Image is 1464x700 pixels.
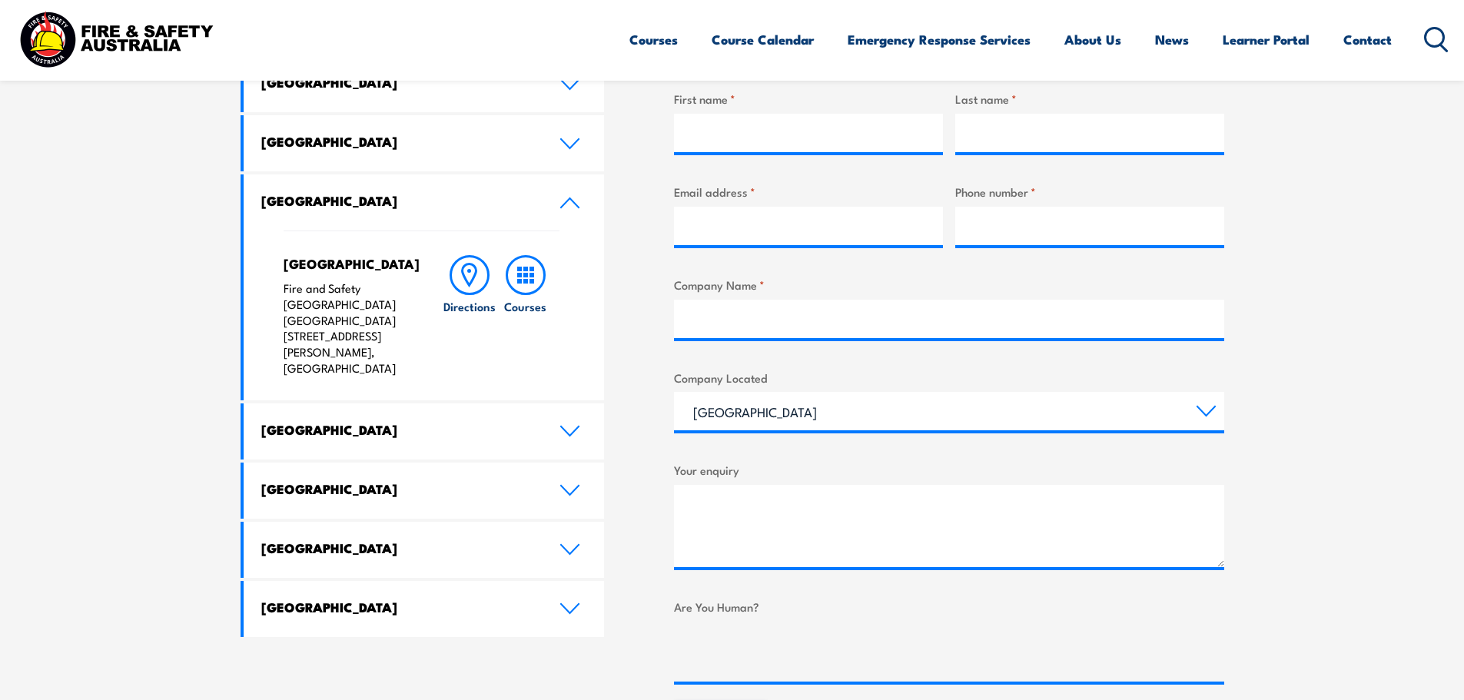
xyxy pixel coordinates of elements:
a: [GEOGRAPHIC_DATA] [244,522,605,578]
a: [GEOGRAPHIC_DATA] [244,174,605,231]
label: Are You Human? [674,598,1224,615]
iframe: reCAPTCHA [674,622,908,682]
a: Courses [629,19,678,60]
h4: [GEOGRAPHIC_DATA] [261,480,536,497]
h6: Courses [504,298,546,314]
h6: Directions [443,298,496,314]
label: Company Located [674,369,1224,386]
a: Learner Portal [1223,19,1310,60]
a: Courses [498,255,553,377]
label: Last name [955,90,1224,108]
label: Phone number [955,183,1224,201]
label: Company Name [674,276,1224,294]
label: Email address [674,183,943,201]
h4: [GEOGRAPHIC_DATA] [261,74,536,91]
a: Contact [1343,19,1392,60]
a: [GEOGRAPHIC_DATA] [244,403,605,459]
h4: [GEOGRAPHIC_DATA] [284,255,412,272]
h4: [GEOGRAPHIC_DATA] [261,192,536,209]
p: Fire and Safety [GEOGRAPHIC_DATA] [GEOGRAPHIC_DATA] [STREET_ADDRESS][PERSON_NAME], [GEOGRAPHIC_DATA] [284,280,412,377]
h4: [GEOGRAPHIC_DATA] [261,421,536,438]
a: [GEOGRAPHIC_DATA] [244,56,605,112]
a: Course Calendar [712,19,814,60]
a: Emergency Response Services [848,19,1031,60]
a: [GEOGRAPHIC_DATA] [244,463,605,519]
h4: [GEOGRAPHIC_DATA] [261,599,536,615]
label: Your enquiry [674,461,1224,479]
h4: [GEOGRAPHIC_DATA] [261,539,536,556]
a: [GEOGRAPHIC_DATA] [244,581,605,637]
h4: [GEOGRAPHIC_DATA] [261,133,536,150]
a: News [1155,19,1189,60]
a: About Us [1064,19,1121,60]
a: Directions [442,255,497,377]
a: [GEOGRAPHIC_DATA] [244,115,605,171]
label: First name [674,90,943,108]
